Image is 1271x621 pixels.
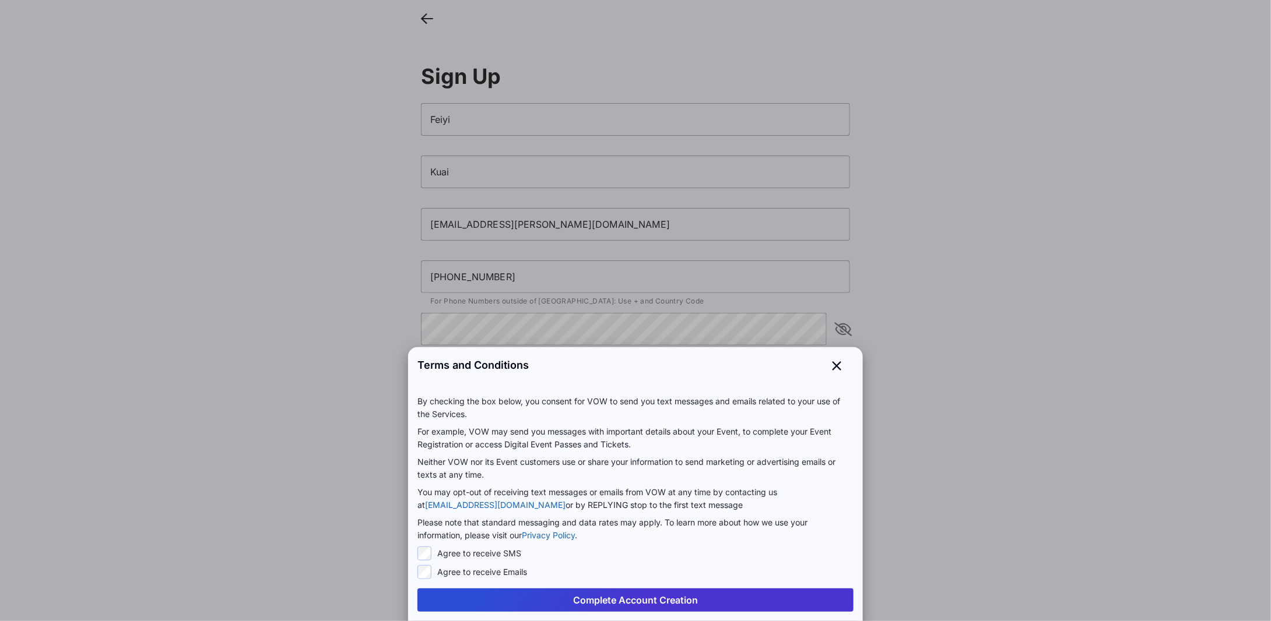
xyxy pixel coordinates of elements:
[417,357,529,373] span: Terms and Conditions
[417,486,854,511] p: You may opt-out of receiving text messages or emails from VOW at any time by contacting us at or ...
[522,530,575,540] a: Privacy Policy
[417,588,854,612] button: Complete Account Creation
[437,566,527,578] label: Agree to receive Emails
[417,395,854,421] p: By checking the box below, you consent for VOW to send you text messages and emails related to yo...
[437,548,521,559] label: Agree to receive SMS
[425,500,566,510] a: [EMAIL_ADDRESS][DOMAIN_NAME]
[417,456,854,481] p: Neither VOW nor its Event customers use or share your information to send marketing or advertisin...
[417,516,854,542] p: Please note that standard messaging and data rates may apply. To learn more about how we use your...
[417,425,854,451] p: For example, VOW may send you messages with important details about your Event, to complete your ...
